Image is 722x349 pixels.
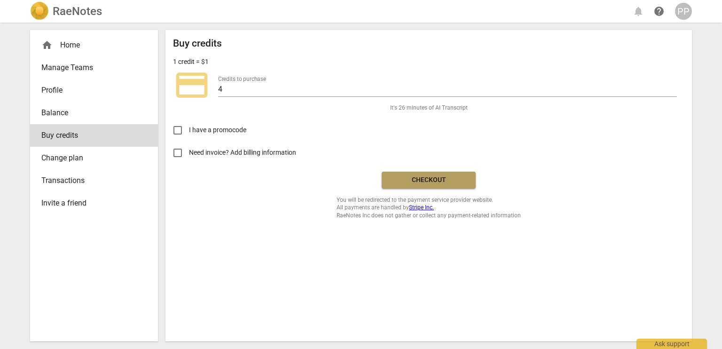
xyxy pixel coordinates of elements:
span: Change plan [41,152,139,164]
a: Profile [30,79,158,102]
span: Balance [41,107,139,119]
label: Credits to purchase [218,76,266,82]
img: Logo [30,2,49,21]
a: Invite a friend [30,192,158,214]
span: Transactions [41,175,139,186]
div: Home [41,40,139,51]
h2: RaeNotes [53,5,102,18]
span: Profile [41,85,139,96]
span: help [653,6,665,17]
a: Change plan [30,147,158,169]
h2: Buy credits [173,38,222,49]
span: Need invoice? Add billing information [189,148,298,158]
span: Buy credits [41,130,139,141]
a: Help [651,3,667,20]
button: PP [675,3,692,20]
span: Manage Teams [41,62,139,73]
a: Transactions [30,169,158,192]
a: Balance [30,102,158,124]
span: Invite a friend [41,198,139,209]
a: Buy credits [30,124,158,147]
p: 1 credit = $1 [173,57,209,67]
span: credit_card [173,66,211,104]
span: It's 26 minutes of AI Transcript [390,104,468,112]
a: Manage Teams [30,56,158,79]
span: Checkout [389,175,468,185]
span: home [41,40,53,51]
button: Checkout [382,172,476,189]
div: Ask support [636,339,707,349]
div: Home [30,34,158,56]
a: Stripe Inc. [409,204,434,211]
span: You will be redirected to the payment service provider website. All payments are handled by RaeNo... [337,196,521,220]
a: LogoRaeNotes [30,2,102,21]
span: I have a promocode [189,125,246,135]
